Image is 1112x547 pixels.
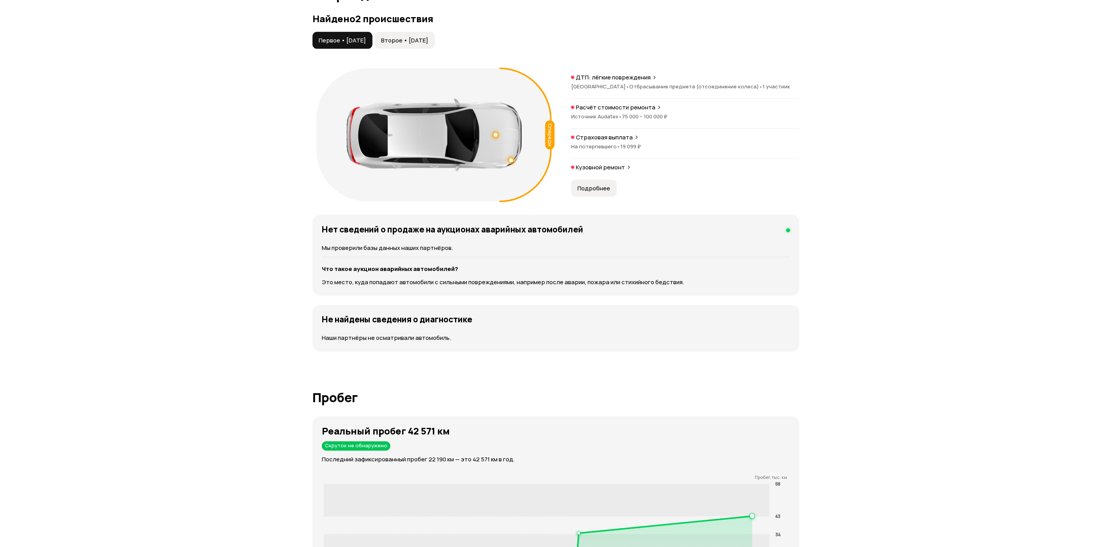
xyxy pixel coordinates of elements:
h4: Нет сведений о продаже на аукционах аварийных автомобилей [322,224,583,234]
span: Подробнее [577,185,610,192]
span: 75 000 – 100 000 ₽ [622,113,667,120]
tspan: 43 [776,514,781,519]
h4: Не найдены сведения о диагностике [322,315,472,325]
p: Наши партнёры не осматривали автомобиль. [322,334,790,343]
strong: Что такое аукцион аварийных автомобилей? [322,265,458,273]
span: Первое • [DATE] [319,37,366,44]
span: • [617,143,620,150]
span: 19 099 ₽ [620,143,641,150]
span: На потерпевшего [571,143,620,150]
button: Второе • [DATE] [375,32,435,49]
p: Расчёт стоимости ремонта [576,104,655,111]
p: Пробег, тыс. км [322,475,787,480]
span: [GEOGRAPHIC_DATA] [571,83,629,90]
span: Источник Audatex [571,113,622,120]
span: • [626,83,629,90]
strong: Реальный пробег 42 571 км [322,425,450,438]
h3: Найдено 2 происшествия [312,13,800,24]
p: Это место, куда попадают автомобили с сильными повреждениями, например после аварии, пожара или с... [322,278,790,287]
span: Отбрасывание предмета (отсоединение колеса) [629,83,763,90]
button: Подробнее [571,180,617,197]
div: Скруток не обнаружено [322,441,390,451]
tspan: 58 [776,481,781,487]
h1: Пробег [312,391,800,405]
p: Мы проверили базы данных наших партнёров. [322,244,790,252]
span: • [618,113,622,120]
p: Кузовной ремонт [576,164,625,171]
p: Страховая выплата [576,134,633,141]
p: ДТП: лёгкие повреждения [576,74,651,81]
span: 1 участник [763,83,790,90]
tspan: 34 [776,531,781,537]
span: Второе • [DATE] [381,37,428,44]
button: Первое • [DATE] [312,32,372,49]
div: Спереди [545,121,555,150]
p: Последний зафиксированный пробег 22 190 км — это 42 571 км в год. [322,456,800,464]
span: • [759,83,763,90]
